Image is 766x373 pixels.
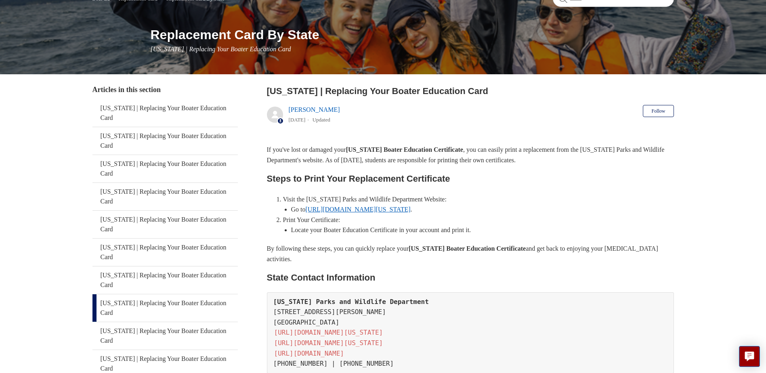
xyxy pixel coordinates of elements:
[267,270,674,285] h2: State Contact Information
[92,86,161,94] span: Articles in this section
[92,155,238,182] a: [US_STATE] | Replacing Your Boater Education Card
[291,225,674,235] li: Locate your Boater Education Certificate in your account and print it.
[273,298,429,306] strong: [US_STATE] Parks and Wildlife Department
[283,194,674,215] li: Visit the [US_STATE] Parks and Wildlife Department Website:
[92,239,238,266] a: [US_STATE] | Replacing Your Boater Education Card
[267,243,674,264] p: By following these steps, you can quickly replace your and get back to enjoying your [MEDICAL_DAT...
[267,145,674,165] p: If you've lost or damaged your , you can easily print a replacement from the [US_STATE] Parks and...
[289,117,306,123] time: 05/22/2024, 13:46
[643,105,674,117] button: Follow Article
[92,322,238,350] a: [US_STATE] | Replacing Your Boater Education Card
[409,245,526,252] strong: [US_STATE] Boater Education Certificate
[92,183,238,210] a: [US_STATE] | Replacing Your Boater Education Card
[92,127,238,155] a: [US_STATE] | Replacing Your Boater Education Card
[92,266,238,294] a: [US_STATE] | Replacing Your Boater Education Card
[267,84,674,98] h2: Texas | Replacing Your Boater Education Card
[92,294,238,322] a: [US_STATE] | Replacing Your Boater Education Card
[92,211,238,238] a: [US_STATE] | Replacing Your Boater Education Card
[92,99,238,127] a: [US_STATE] | Replacing Your Boater Education Card
[739,346,760,367] button: Live chat
[151,25,674,44] h1: Replacement Card By State
[346,146,463,153] strong: [US_STATE] Boater Education Certificate
[306,206,411,213] a: [URL][DOMAIN_NAME][US_STATE]
[273,349,345,358] a: [URL][DOMAIN_NAME]
[313,117,330,123] li: Updated
[151,46,291,52] span: [US_STATE] | Replacing Your Boater Education Card
[291,204,674,215] li: Go to .
[289,106,340,113] a: [PERSON_NAME]
[273,338,384,348] a: [URL][DOMAIN_NAME][US_STATE]
[267,172,674,186] h2: Steps to Print Your Replacement Certificate
[273,328,384,337] a: [URL][DOMAIN_NAME][US_STATE]
[283,215,674,235] li: Print Your Certificate:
